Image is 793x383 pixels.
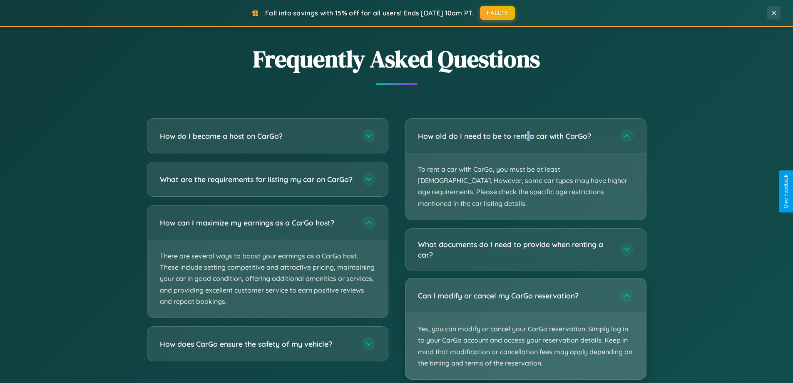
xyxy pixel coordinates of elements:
h3: What are the requirements for listing my car on CarGo? [160,174,354,185]
h3: How can I maximize my earnings as a CarGo host? [160,218,354,228]
button: FALL15 [480,6,515,20]
h3: How does CarGo ensure the safety of my vehicle? [160,339,354,349]
h2: Frequently Asked Questions [147,43,646,75]
h3: How old do I need to be to rent a car with CarGo? [418,131,612,141]
span: Fall into savings with 15% off for all users! Ends [DATE] 10am PT. [265,9,474,17]
p: To rent a car with CarGo, you must be at least [DEMOGRAPHIC_DATA]. However, some car types may ha... [405,153,646,220]
p: There are several ways to boost your earnings as a CarGo host. These include setting competitive ... [147,240,388,318]
div: Give Feedback [783,175,789,208]
h3: What documents do I need to provide when renting a car? [418,239,612,260]
h3: Can I modify or cancel my CarGo reservation? [418,290,612,301]
p: Yes, you can modify or cancel your CarGo reservation. Simply log in to your CarGo account and acc... [405,313,646,379]
h3: How do I become a host on CarGo? [160,131,354,141]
